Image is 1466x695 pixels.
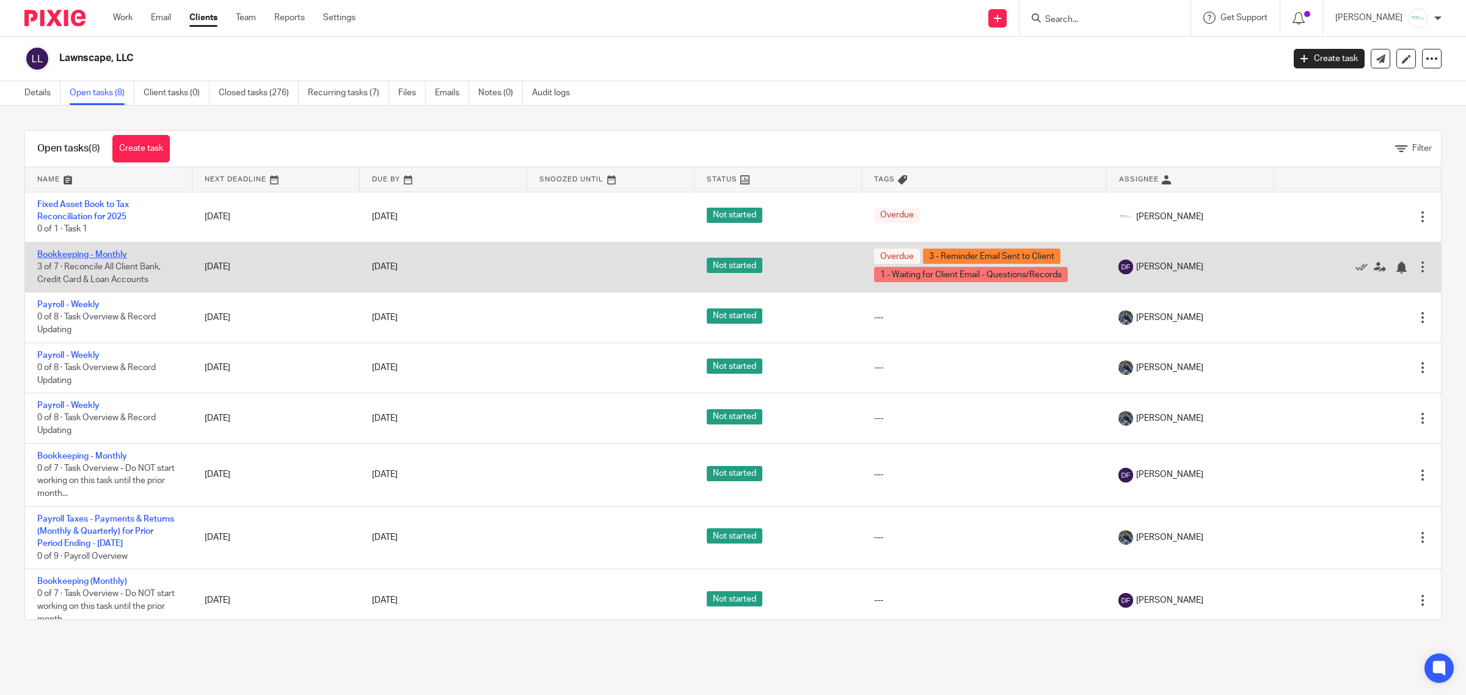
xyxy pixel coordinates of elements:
div: --- [874,311,1094,324]
span: Not started [707,591,762,606]
span: 0 of 7 · Task Overview - Do NOT start working on this task until the prior month... [37,590,175,624]
span: Not started [707,466,762,481]
span: Not started [707,358,762,374]
span: [PERSON_NAME] [1136,594,1203,606]
p: [PERSON_NAME] [1335,12,1402,24]
span: 3 of 7 · Reconcile All Client Bank, Credit Card & Loan Accounts [37,263,161,284]
a: Closed tasks (276) [219,81,299,105]
span: [PERSON_NAME] [1136,468,1203,481]
span: [PERSON_NAME] [1136,531,1203,544]
span: Not started [707,528,762,544]
a: Notes (0) [478,81,523,105]
a: Bookkeeping - Monthly [37,452,127,460]
span: [DATE] [372,363,398,372]
span: (8) [89,144,100,153]
td: [DATE] [192,343,360,393]
div: --- [874,468,1094,481]
span: [DATE] [372,313,398,322]
span: [PERSON_NAME] [1136,211,1203,223]
span: [PERSON_NAME] [1136,261,1203,273]
a: Audit logs [532,81,579,105]
h2: Lawnscape, LLC [59,52,1032,65]
a: Clients [189,12,217,24]
span: Overdue [874,208,920,223]
td: [DATE] [192,569,360,632]
td: [DATE] [192,242,360,292]
span: 0 of 8 · Task Overview & Record Updating [37,363,156,385]
span: [DATE] [372,596,398,605]
a: Open tasks (8) [70,81,134,105]
span: Not started [707,308,762,324]
a: Recurring tasks (7) [308,81,389,105]
span: 0 of 9 · Payroll Overview [37,552,128,561]
a: Reports [274,12,305,24]
span: [PERSON_NAME] [1136,311,1203,324]
td: [DATE] [192,192,360,242]
span: Filter [1412,144,1432,153]
img: svg%3E [1118,260,1133,274]
img: svg%3E [1118,593,1133,608]
a: Work [113,12,133,24]
a: Bookkeeping (Monthly) [37,577,127,586]
span: [PERSON_NAME] [1136,412,1203,424]
span: Not started [707,409,762,424]
td: [DATE] [192,393,360,443]
a: Emails [435,81,469,105]
span: 0 of 8 · Task Overview & Record Updating [37,313,156,335]
span: Overdue [874,249,920,264]
a: Payroll - Weekly [37,401,100,410]
img: svg%3E [24,46,50,71]
span: 0 of 7 · Task Overview - Do NOT start working on this task until the prior month... [37,464,175,498]
img: _Logo.png [1118,209,1133,224]
a: Client tasks (0) [144,81,210,105]
a: Create task [1294,49,1365,68]
img: svg%3E [1118,468,1133,482]
span: [DATE] [372,414,398,423]
a: Files [398,81,426,105]
span: [DATE] [372,471,398,479]
span: [DATE] [372,213,398,221]
img: _Logo.png [1409,9,1428,28]
span: 1 - Waiting for Client Email - Questions/Records [874,267,1068,282]
a: Details [24,81,60,105]
span: 0 of 8 · Task Overview & Record Updating [37,414,156,435]
input: Search [1044,15,1154,26]
span: Get Support [1220,13,1267,22]
div: --- [874,531,1094,544]
td: [DATE] [192,506,360,569]
td: [DATE] [192,293,360,343]
span: Not started [707,208,762,223]
img: 20210918_184149%20(2).jpg [1118,530,1133,545]
span: [DATE] [372,533,398,542]
div: --- [874,594,1094,606]
td: [DATE] [192,443,360,506]
a: Fixed Asset Book to Tax Reconciliation for 2025 [37,200,129,221]
a: Settings [323,12,356,24]
a: Payroll Taxes - Payments & Returns (Monthly & Quarterly) for Prior Period Ending - [DATE] [37,515,174,548]
div: --- [874,362,1094,374]
span: [DATE] [372,263,398,271]
h1: Open tasks [37,142,100,155]
span: Tags [874,176,895,183]
a: Payroll - Weekly [37,300,100,309]
span: Not started [707,258,762,273]
span: [PERSON_NAME] [1136,362,1203,374]
a: Team [236,12,256,24]
a: Payroll - Weekly [37,351,100,360]
span: Status [707,176,737,183]
a: Bookkeeping - Monthly [37,250,127,259]
img: 20210918_184149%20(2).jpg [1118,411,1133,426]
span: Snoozed Until [539,176,604,183]
span: 0 of 1 · Task 1 [37,225,87,233]
span: 3 - Reminder Email Sent to Client [923,249,1060,264]
a: Email [151,12,171,24]
a: Create task [112,135,170,162]
img: 20210918_184149%20(2).jpg [1118,310,1133,325]
a: Mark as done [1355,261,1374,273]
img: 20210918_184149%20(2).jpg [1118,360,1133,375]
div: --- [874,412,1094,424]
img: Pixie [24,10,86,26]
